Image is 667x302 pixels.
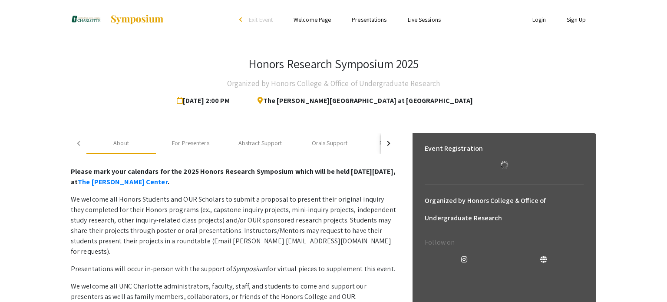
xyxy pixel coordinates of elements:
a: Live Sessions [408,16,441,23]
p: Presentations will occur in-person with the support of for virtual pieces to supplement this event. [71,264,396,274]
div: For Presenters [172,139,209,148]
a: Login [532,16,546,23]
p: Follow on [425,237,584,248]
img: Symposium by ForagerOne [110,14,164,25]
div: Poster Support [380,139,418,148]
strong: Please mark your calendars for the 2025 Honors Research Symposium which will be held [DATE][DATE]... [71,167,396,186]
a: Sign Up [567,16,586,23]
img: Honors Research Symposium 2025 [71,9,101,30]
a: Presentations [352,16,386,23]
a: Honors Research Symposium 2025 [71,9,164,30]
h3: Honors Research Symposium 2025 [248,56,419,71]
div: Orals Support [312,139,347,148]
h6: Event Registration [425,140,483,157]
em: Symposium [232,264,267,273]
h4: Organized by Honors College & Office of Undergraduate Research [227,75,440,92]
div: Abstract Support [238,139,282,148]
span: [DATE] 2:00 PM [177,92,234,110]
span: The [PERSON_NAME][GEOGRAPHIC_DATA] at [GEOGRAPHIC_DATA] [251,92,473,110]
div: About [113,139,129,148]
img: Loading [497,157,512,173]
p: We welcome all Honors Students and OUR Scholars to submit a proposal to present their original in... [71,194,396,257]
a: The [PERSON_NAME] Center [78,177,167,186]
a: Welcome Page [294,16,331,23]
span: Exit Event [249,16,273,23]
p: We welcome all UNC Charlotte administrators, faculty, staff, and students to come and support our... [71,281,396,302]
h6: Organized by Honors College & Office of Undergraduate Research [425,192,584,227]
div: arrow_back_ios [239,17,244,22]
